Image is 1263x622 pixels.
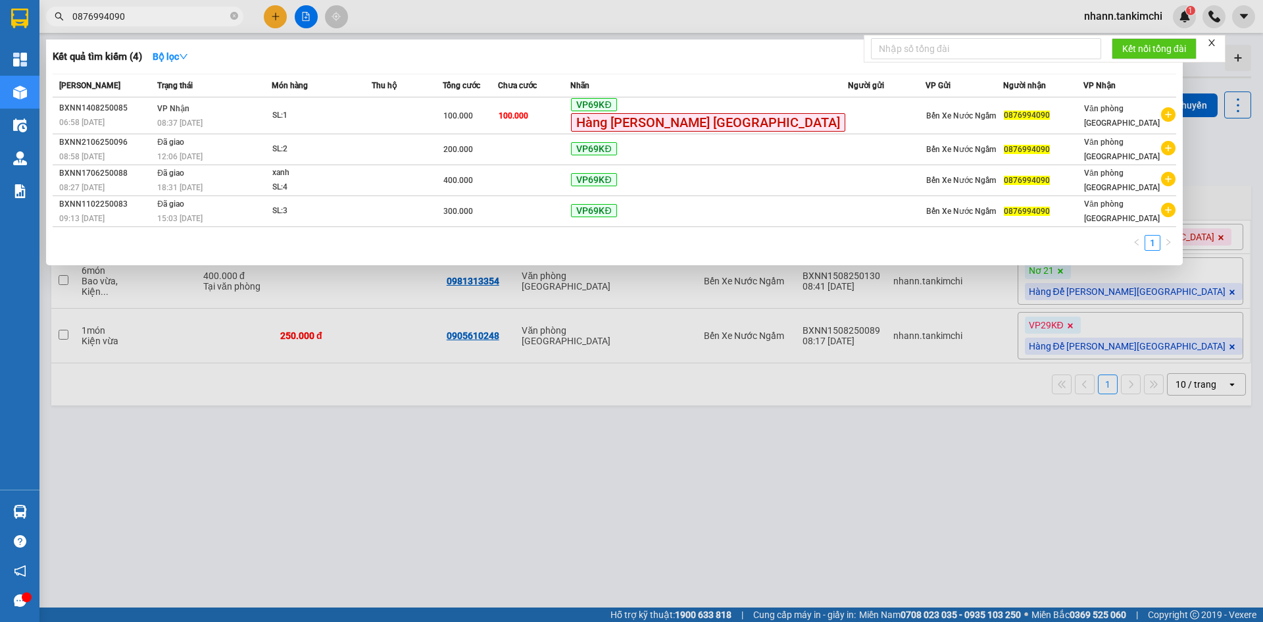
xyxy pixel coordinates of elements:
span: Tổng cước [443,81,480,90]
span: 08:37 [DATE] [157,118,203,128]
span: Người nhận [1003,81,1046,90]
span: Bến Xe Nước Ngầm [926,176,996,185]
span: Văn phòng [GEOGRAPHIC_DATA] [1084,104,1160,128]
span: 0876994090 [1004,111,1050,120]
img: warehouse-icon [13,86,27,99]
span: Chưa cước [498,81,537,90]
span: close-circle [230,11,238,23]
div: SL: 3 [272,204,371,219]
strong: Bộ lọc [153,51,188,62]
span: Văn phòng [GEOGRAPHIC_DATA] [1084,138,1160,161]
span: Đã giao [157,199,184,209]
img: warehouse-icon [13,118,27,132]
div: SL: 4 [272,180,371,195]
span: Hàng [PERSON_NAME] [GEOGRAPHIC_DATA] [571,113,845,132]
div: SL: 1 [272,109,371,123]
span: left [1133,238,1141,246]
h3: Kết quả tìm kiếm ( 4 ) [53,50,142,64]
input: Tìm tên, số ĐT hoặc mã đơn [72,9,228,24]
span: 100.000 [443,111,473,120]
span: Đã giao [157,138,184,147]
span: message [14,594,26,607]
span: Kết nối tổng đài [1122,41,1186,56]
button: Kết nối tổng đài [1112,38,1197,59]
img: solution-icon [13,184,27,198]
span: 12:06 [DATE] [157,152,203,161]
span: plus-circle [1161,141,1176,155]
span: 400.000 [443,176,473,185]
span: close [1207,38,1216,47]
span: search [55,12,64,21]
a: 1 [1145,236,1160,250]
li: Previous Page [1129,235,1145,251]
span: question-circle [14,535,26,548]
span: 06:58 [DATE] [59,118,105,127]
span: Đã giao [157,168,184,178]
span: close-circle [230,12,238,20]
span: [PERSON_NAME] [59,81,120,90]
div: SL: 2 [272,142,371,157]
span: Bến Xe Nước Ngầm [926,207,996,216]
span: Văn phòng [GEOGRAPHIC_DATA] [1084,199,1160,223]
div: BXNN1408250085 [59,101,153,115]
span: 200.000 [443,145,473,154]
span: 08:27 [DATE] [59,183,105,192]
span: 0876994090 [1004,176,1050,185]
span: VP69KĐ [571,142,616,155]
span: Thu hộ [372,81,397,90]
span: Món hàng [272,81,308,90]
button: right [1160,235,1176,251]
span: Văn phòng [GEOGRAPHIC_DATA] [1084,168,1160,192]
span: 0876994090 [1004,145,1050,154]
img: warehouse-icon [13,505,27,519]
li: 1 [1145,235,1160,251]
span: 15:03 [DATE] [157,214,203,223]
span: plus-circle [1161,172,1176,186]
span: Người gửi [848,81,884,90]
span: VP Gửi [926,81,951,90]
img: dashboard-icon [13,53,27,66]
span: 09:13 [DATE] [59,214,105,223]
span: VP69KĐ [571,98,616,111]
img: logo-vxr [11,9,28,28]
span: Nhãn [570,81,589,90]
span: VP Nhận [1083,81,1116,90]
span: VP Nhận [157,104,189,113]
span: notification [14,565,26,577]
span: down [179,52,188,61]
div: BXNN1706250088 [59,167,153,180]
span: 300.000 [443,207,473,216]
span: Bến Xe Nước Ngầm [926,111,996,120]
img: warehouse-icon [13,151,27,165]
span: plus-circle [1161,107,1176,122]
span: Bến Xe Nước Ngầm [926,145,996,154]
input: Nhập số tổng đài [871,38,1101,59]
span: VP69KĐ [571,204,616,217]
button: Bộ lọcdown [142,46,199,67]
span: 100.000 [499,111,528,120]
div: BXNN2106250096 [59,136,153,149]
span: Trạng thái [157,81,193,90]
div: BXNN1102250083 [59,197,153,211]
span: 0876994090 [1004,207,1050,216]
span: 08:58 [DATE] [59,152,105,161]
span: 18:31 [DATE] [157,183,203,192]
button: left [1129,235,1145,251]
li: Next Page [1160,235,1176,251]
span: plus-circle [1161,203,1176,217]
span: right [1164,238,1172,246]
span: VP69KĐ [571,173,616,186]
div: xanh [272,166,371,180]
